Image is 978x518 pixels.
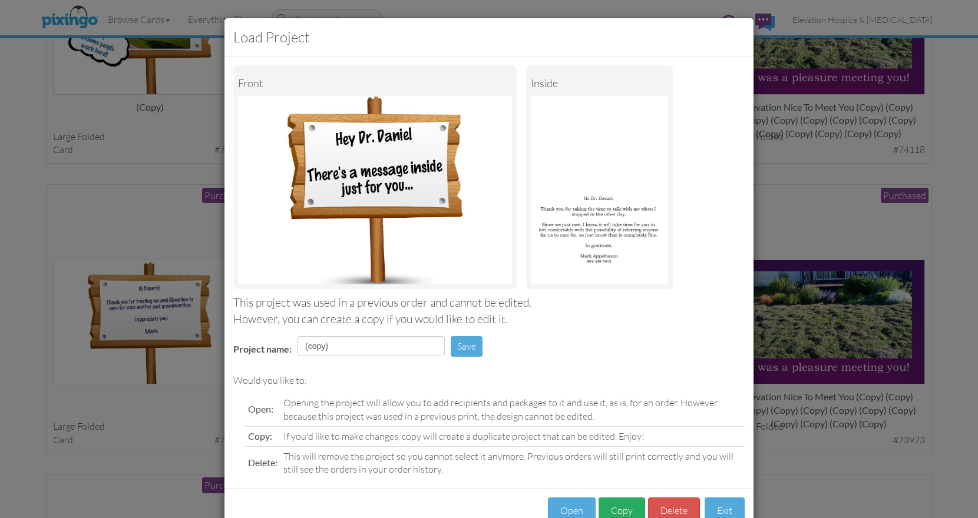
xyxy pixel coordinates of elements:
[233,374,745,387] div: Would you like to:
[451,336,483,357] button: Save
[531,96,668,284] img: Portrait Image
[233,295,745,311] div: This project was used in a previous order and cannot be edited.
[531,70,668,96] div: inside
[280,393,745,426] td: Opening the project will allow you to add recipients and packages to it and use it, as is, for an...
[238,70,512,96] div: Front
[233,311,745,327] div: However, you can create a copy if you would like to edit it.
[238,96,512,284] img: Landscape Image
[280,426,745,446] td: If you'd like to make changes, copy will create a duplicate project that can be edited. Enjoy!
[298,336,445,356] input: Enter project name
[248,457,277,468] span: Delete:
[280,446,745,479] td: This will remove the project so you cannot select it anymore. Previous orders will still print co...
[233,343,292,356] label: Project name:
[233,27,745,47] h3: Load Project
[248,403,273,414] span: Open:
[248,430,272,441] span: Copy:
